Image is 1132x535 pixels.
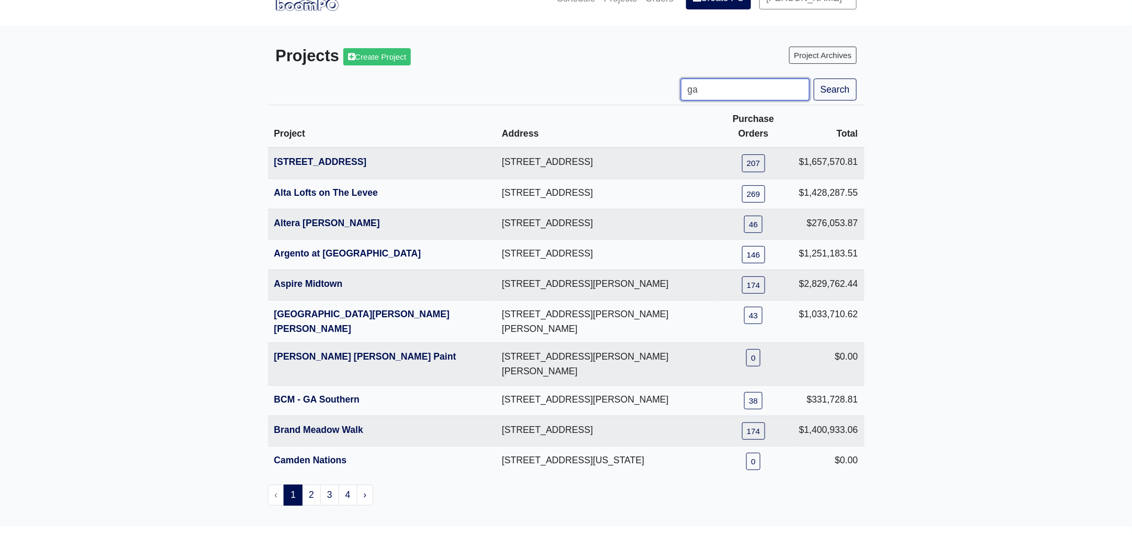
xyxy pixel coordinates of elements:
[274,218,380,228] a: Altera [PERSON_NAME]
[793,148,865,179] td: $1,657,570.81
[742,154,765,172] a: 207
[496,446,714,476] td: [STREET_ADDRESS][US_STATE]
[742,422,765,440] a: 174
[274,455,347,465] a: Camden Nations
[746,349,760,366] a: 0
[343,48,411,65] a: Create Project
[793,270,865,300] td: $2,829,762.44
[268,105,496,148] th: Project
[714,105,793,148] th: Purchase Orders
[276,47,558,66] h3: Projects
[814,79,857,101] button: Search
[274,187,378,198] a: Alta Lofts on The Levee
[339,485,357,506] a: 4
[744,392,763,409] a: 38
[496,148,714,179] td: [STREET_ADDRESS]
[793,300,865,343] td: $1,033,710.62
[681,79,810,101] input: Project Name
[793,446,865,476] td: $0.00
[274,425,363,435] a: Brand Meadow Walk
[320,485,339,506] a: 3
[268,485,285,506] li: « Previous
[742,185,765,203] a: 269
[496,416,714,446] td: [STREET_ADDRESS]
[793,385,865,416] td: $331,728.81
[793,343,865,385] td: $0.00
[302,485,321,506] a: 2
[793,179,865,209] td: $1,428,287.55
[496,270,714,300] td: [STREET_ADDRESS][PERSON_NAME]
[746,453,760,470] a: 0
[793,209,865,239] td: $276,053.87
[274,157,367,167] a: [STREET_ADDRESS]
[789,47,856,64] a: Project Archives
[793,105,865,148] th: Total
[744,307,763,324] a: 43
[496,300,714,343] td: [STREET_ADDRESS][PERSON_NAME][PERSON_NAME]
[284,485,302,506] span: 1
[496,209,714,239] td: [STREET_ADDRESS]
[496,105,714,148] th: Address
[742,246,765,263] a: 146
[742,276,765,294] a: 174
[496,343,714,385] td: [STREET_ADDRESS][PERSON_NAME][PERSON_NAME]
[274,309,450,334] a: [GEOGRAPHIC_DATA][PERSON_NAME][PERSON_NAME]
[793,416,865,446] td: $1,400,933.06
[496,385,714,416] td: [STREET_ADDRESS][PERSON_NAME]
[274,394,360,405] a: BCM - GA Southern
[496,179,714,209] td: [STREET_ADDRESS]
[274,351,456,362] a: [PERSON_NAME] [PERSON_NAME] Paint
[274,248,421,259] a: Argento at [GEOGRAPHIC_DATA]
[744,216,763,233] a: 46
[274,278,343,289] a: Aspire Midtown
[496,239,714,270] td: [STREET_ADDRESS]
[793,239,865,270] td: $1,251,183.51
[357,485,374,506] a: Next »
